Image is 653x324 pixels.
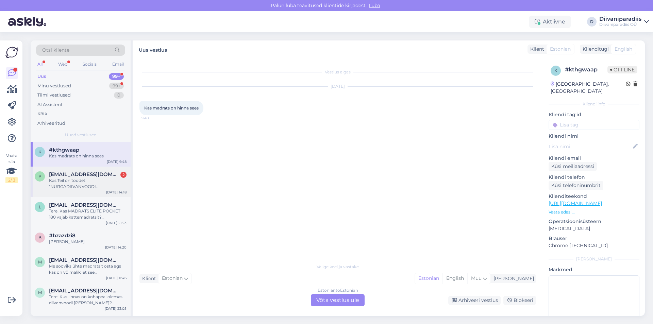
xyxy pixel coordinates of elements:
div: Kliendi info [549,101,639,107]
div: [PERSON_NAME] [49,239,127,245]
span: Estonian [550,46,571,53]
div: Kas madrats on hinna sees [49,153,127,159]
div: Estonian to Estonian [318,287,358,293]
div: Küsi telefoninumbrit [549,181,603,190]
p: Operatsioonisüsteem [549,218,639,225]
div: Tere! Kas MADRATS ELITE POCKET 180 vajab kattemadratsit? [GEOGRAPHIC_DATA] [49,208,127,220]
a: DiivaniparadiisDiivaniparadiis OÜ [599,16,649,27]
span: 9:48 [141,116,167,121]
div: Diivaniparadiis OÜ [599,22,641,27]
div: [DATE] 9:48 [107,159,127,164]
div: English [442,273,467,284]
span: #kthgwaap [49,147,79,153]
input: Lisa tag [549,120,639,130]
p: Kliendi tag'id [549,111,639,118]
p: Märkmed [549,266,639,273]
input: Lisa nimi [549,143,632,150]
div: Küsi meiliaadressi [549,162,597,171]
div: [DATE] 14:18 [106,190,127,195]
div: Aktiivne [529,16,571,28]
div: Minu vestlused [37,83,71,89]
div: Estonian [415,273,442,284]
span: liina.ivask@gmail.com [49,202,120,208]
span: Muu [471,275,482,281]
span: margittops@gmail.com [49,288,120,294]
div: Tiimi vestlused [37,92,71,99]
div: Me sooviks ühte madratsit osta aga kas on võimalik, et see [PERSON_NAME] kulleriga koju tuuakse([... [49,263,127,275]
span: l [39,204,41,209]
div: D [587,17,597,27]
span: Luba [367,2,382,8]
span: p [38,174,41,179]
div: Arhiveeri vestlus [448,296,501,305]
span: English [615,46,632,53]
div: 99+ [109,73,124,80]
p: Chrome [TECHNICAL_ID] [549,242,639,249]
div: Kas Teil on toodet "NURGADIIVANVOODI [PERSON_NAME]" [PERSON_NAME] teises toonis ka? [49,177,127,190]
p: Kliendi email [549,155,639,162]
span: Uued vestlused [65,132,97,138]
span: m [38,290,42,295]
label: Uus vestlus [139,45,167,54]
div: [PERSON_NAME] [491,275,534,282]
span: #bzazdzi8 [49,233,76,239]
span: k [38,149,41,154]
div: Klient [528,46,544,53]
div: Diivaniparadiis [599,16,641,22]
img: Askly Logo [5,46,18,59]
div: 0 [114,92,124,99]
span: Otsi kliente [42,47,69,54]
div: Valige keel ja vastake [139,264,536,270]
div: Klient [139,275,156,282]
span: monikaviljus@mail.ee [49,257,120,263]
p: [MEDICAL_DATA] [549,225,639,232]
div: Vaata siia [5,153,18,183]
div: Blokeeri [503,296,536,305]
div: Uus [37,73,46,80]
div: Arhiveeritud [37,120,65,127]
div: [DATE] 21:23 [106,220,127,225]
div: Kõik [37,110,47,117]
div: # kthgwaap [565,66,607,74]
div: Tere! Kus linnas on kohapeal olemas diivanvoodi [PERSON_NAME]? Sooviks vaatama minna. [49,294,127,306]
div: 2 / 3 [5,177,18,183]
div: AI Assistent [37,101,63,108]
span: m [38,259,42,265]
div: Socials [81,60,98,69]
div: [DATE] 11:46 [106,275,127,280]
p: Brauser [549,235,639,242]
div: 2 [120,172,127,178]
p: Klienditeekond [549,193,639,200]
div: Web [57,60,69,69]
span: Kas madrats on hinna sees [144,105,199,110]
div: [DATE] 14:20 [105,245,127,250]
span: Estonian [162,275,183,282]
div: Võta vestlus üle [311,294,365,306]
p: Kliendi telefon [549,174,639,181]
span: b [38,235,41,240]
div: Klienditugi [580,46,609,53]
a: [URL][DOMAIN_NAME] [549,200,602,206]
div: 99+ [109,83,124,89]
span: Offline [607,66,637,73]
p: Vaata edasi ... [549,209,639,215]
span: k [554,68,557,73]
div: [PERSON_NAME] [549,256,639,262]
div: Vestlus algas [139,69,536,75]
p: Kliendi nimi [549,133,639,140]
div: [DATE] 23:05 [105,306,127,311]
div: Email [111,60,125,69]
span: pihlapsontriin@gmail.com [49,171,120,177]
div: [GEOGRAPHIC_DATA], [GEOGRAPHIC_DATA] [551,81,626,95]
div: [DATE] [139,83,536,89]
div: All [36,60,44,69]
